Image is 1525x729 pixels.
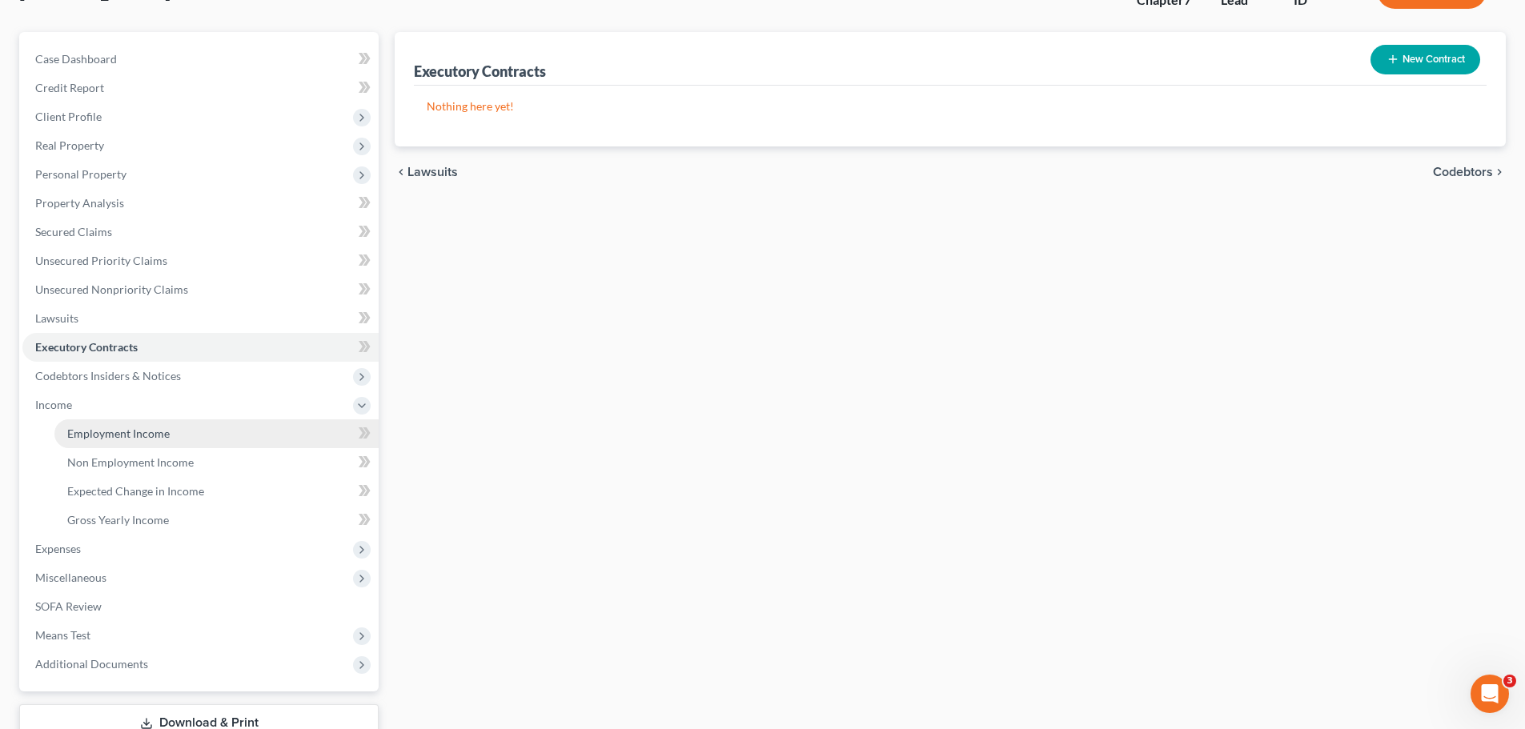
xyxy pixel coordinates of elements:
span: Credit Report [35,81,104,94]
a: Employment Income [54,419,379,448]
span: Lawsuits [35,311,78,325]
span: Real Property [35,138,104,152]
span: Client Profile [35,110,102,123]
a: Property Analysis [22,189,379,218]
p: Nothing here yet! [427,98,1474,114]
span: Secured Claims [35,225,112,238]
span: Miscellaneous [35,571,106,584]
span: Additional Documents [35,657,148,671]
span: Expected Change in Income [67,484,204,498]
span: Unsecured Priority Claims [35,254,167,267]
a: Case Dashboard [22,45,379,74]
span: SOFA Review [35,599,102,613]
div: Executory Contracts [414,62,546,81]
a: Unsecured Priority Claims [22,246,379,275]
span: Income [35,398,72,411]
span: Employment Income [67,427,170,440]
button: Codebtors chevron_right [1433,166,1506,178]
span: Codebtors [1433,166,1493,178]
a: Gross Yearly Income [54,506,379,535]
a: Unsecured Nonpriority Claims [22,275,379,304]
span: Property Analysis [35,196,124,210]
span: Codebtors Insiders & Notices [35,369,181,383]
a: Executory Contracts [22,333,379,362]
span: Non Employment Income [67,455,194,469]
a: Secured Claims [22,218,379,246]
button: New Contract [1370,45,1480,74]
a: Credit Report [22,74,379,102]
span: Means Test [35,628,90,642]
a: SOFA Review [22,592,379,621]
span: Case Dashboard [35,52,117,66]
i: chevron_right [1493,166,1506,178]
span: Expenses [35,542,81,555]
button: chevron_left Lawsuits [395,166,458,178]
span: Unsecured Nonpriority Claims [35,282,188,296]
iframe: Intercom live chat [1471,675,1509,713]
i: chevron_left [395,166,407,178]
span: Personal Property [35,167,126,181]
span: Lawsuits [407,166,458,178]
span: Executory Contracts [35,340,138,354]
span: Gross Yearly Income [67,513,169,527]
a: Non Employment Income [54,448,379,477]
span: 3 [1503,675,1516,687]
a: Expected Change in Income [54,477,379,506]
a: Lawsuits [22,304,379,333]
